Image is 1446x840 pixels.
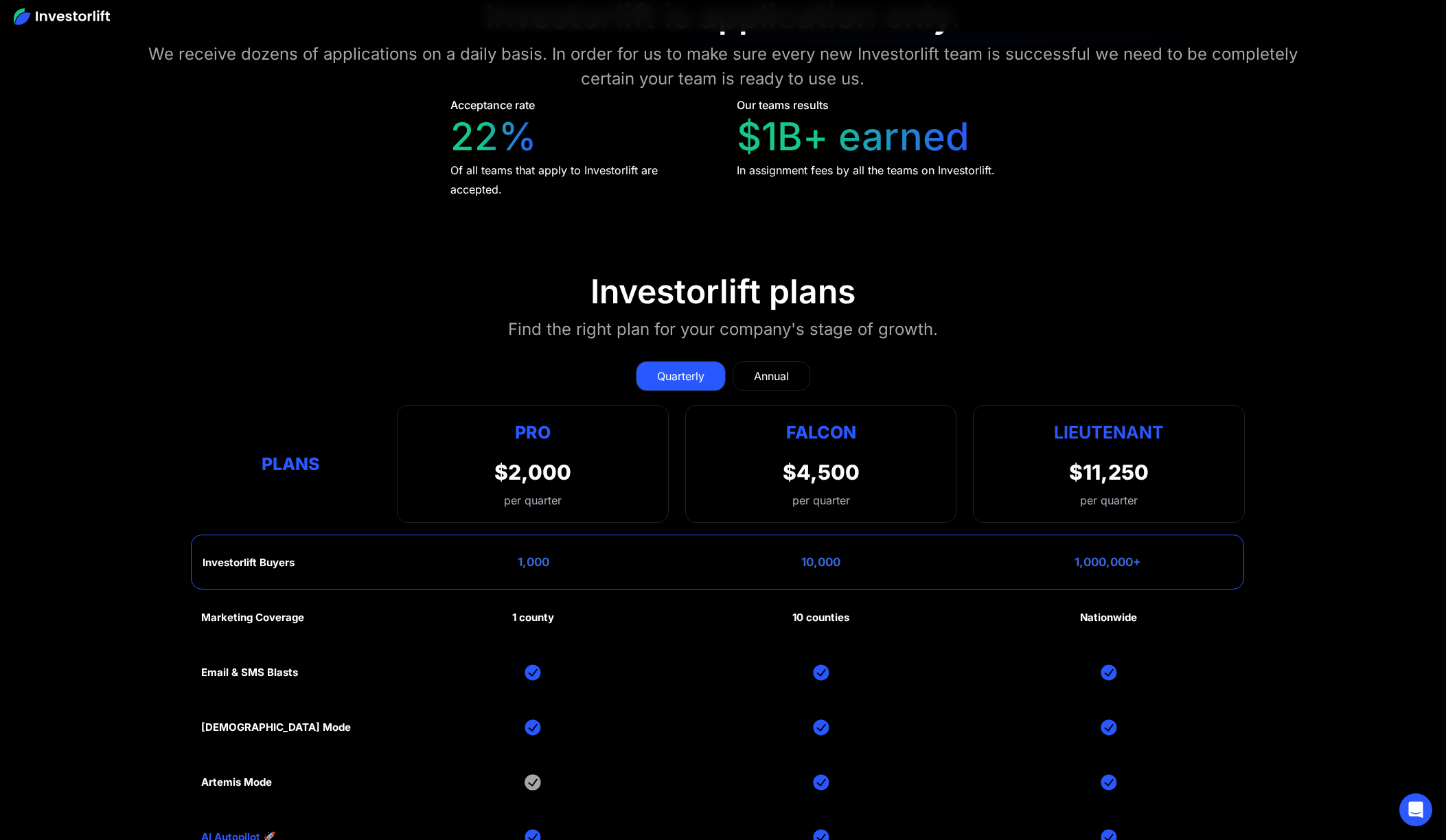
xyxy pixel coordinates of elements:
[1054,422,1164,443] strong: Lieutenant
[450,97,535,113] div: Acceptance rate
[494,460,571,485] div: $2,000
[783,460,860,485] div: $4,500
[754,368,789,384] div: Annual
[201,666,298,679] div: Email & SMS Blasts
[801,555,840,569] div: 10,000
[508,317,938,342] div: Find the right plan for your company's stage of growth.
[450,161,711,199] div: Of all teams that apply to Investorlift are accepted.
[1080,611,1137,624] div: Nationwide
[201,776,272,789] div: Artemis Mode
[792,492,850,509] div: per quarter
[201,611,304,624] div: Marketing Coverage
[201,450,380,477] div: Plans
[450,114,537,160] div: 22%
[737,97,829,113] div: Our teams results
[786,419,856,446] div: Falcon
[518,555,549,569] div: 1,000
[512,611,554,624] div: 1 county
[657,368,704,384] div: Quarterly
[737,114,969,160] div: $1B+ earned
[494,419,571,446] div: Pro
[145,42,1302,91] div: We receive dozens of applications on a daily basis. In order for us to make sure every new Invest...
[792,611,849,624] div: 10 counties
[1080,492,1138,509] div: per quarter
[737,161,995,180] div: In assignment fees by all the teams on Investorlift.
[1069,460,1149,485] div: $11,250
[203,557,295,569] div: Investorlift Buyers
[494,492,571,509] div: per quarter
[590,272,856,312] div: Investorlift plans
[201,721,351,734] div: [DEMOGRAPHIC_DATA] Mode
[1399,793,1432,826] div: Open Intercom Messenger
[1075,555,1141,569] div: 1,000,000+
